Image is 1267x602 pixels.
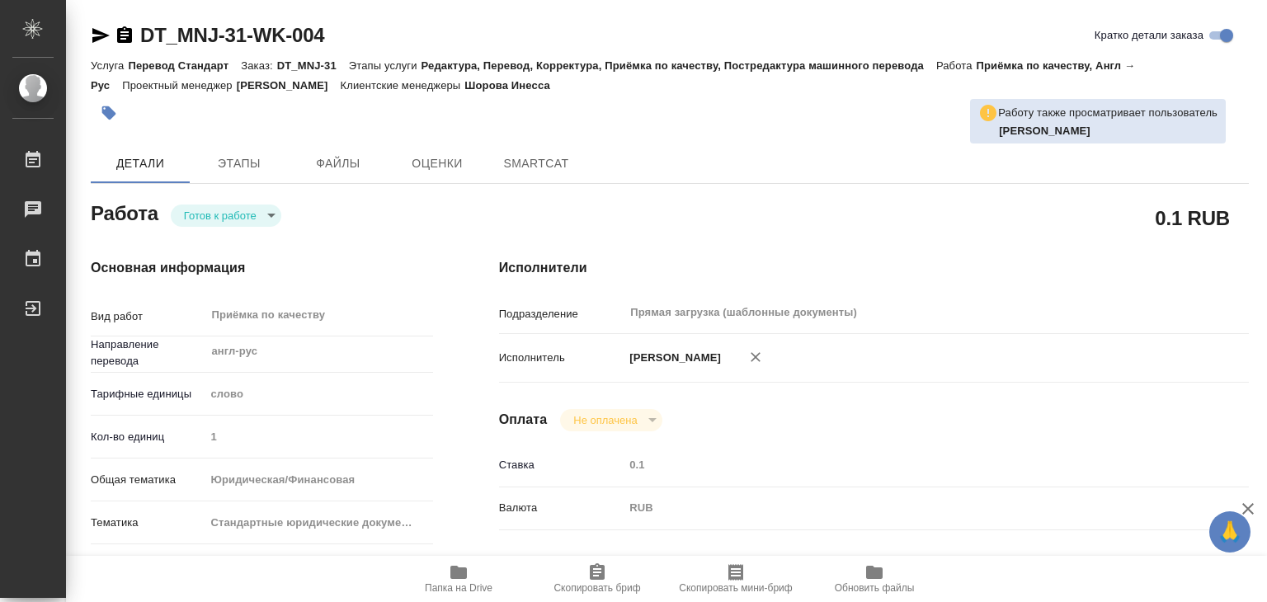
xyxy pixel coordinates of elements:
[91,515,205,531] p: Тематика
[341,79,465,92] p: Клиентские менеджеры
[200,153,279,174] span: Этапы
[422,59,936,72] p: Редактура, Перевод, Корректура, Приёмка по качеству, Постредактура машинного перевода
[999,123,1218,139] p: Баданян Артак
[91,26,111,45] button: Скопировать ссылку для ЯМессенджера
[205,380,433,408] div: слово
[568,413,642,427] button: Не оплачена
[497,153,576,174] span: SmartCat
[737,339,774,375] button: Удалить исполнителя
[499,410,548,430] h4: Оплата
[91,258,433,278] h4: Основная информация
[349,59,422,72] p: Этапы услуги
[91,59,128,72] p: Услуга
[237,79,341,92] p: [PERSON_NAME]
[464,79,562,92] p: Шорова Инесса
[624,350,721,366] p: [PERSON_NAME]
[1095,27,1203,44] span: Кратко детали заказа
[499,350,624,366] p: Исполнитель
[624,453,1186,477] input: Пустое поле
[499,500,624,516] p: Валюта
[805,556,944,602] button: Обновить файлы
[101,153,180,174] span: Детали
[91,472,205,488] p: Общая тематика
[205,466,433,494] div: Юридическая/Финансовая
[122,79,236,92] p: Проектный менеджер
[560,409,662,431] div: Готов к работе
[91,308,205,325] p: Вид работ
[499,306,624,322] p: Подразделение
[115,26,134,45] button: Скопировать ссылку
[91,336,205,369] p: Направление перевода
[179,209,261,223] button: Готов к работе
[936,59,977,72] p: Работа
[998,105,1218,121] p: Работу также просматривает пользователь
[91,386,205,402] p: Тарифные единицы
[553,582,640,594] span: Скопировать бриф
[91,429,205,445] p: Кол-во единиц
[499,258,1249,278] h4: Исполнители
[277,59,349,72] p: DT_MNJ-31
[91,197,158,227] h2: Работа
[398,153,477,174] span: Оценки
[91,95,127,131] button: Добавить тэг
[299,153,378,174] span: Файлы
[666,556,805,602] button: Скопировать мини-бриф
[1209,511,1251,553] button: 🙏
[1216,515,1244,549] span: 🙏
[679,582,792,594] span: Скопировать мини-бриф
[1155,204,1230,232] h2: 0.1 RUB
[205,509,433,537] div: Стандартные юридические документы, договоры, уставы
[128,59,241,72] p: Перевод Стандарт
[999,125,1090,137] b: [PERSON_NAME]
[425,582,492,594] span: Папка на Drive
[241,59,276,72] p: Заказ:
[499,457,624,473] p: Ставка
[389,556,528,602] button: Папка на Drive
[171,205,281,227] div: Готов к работе
[205,425,433,449] input: Пустое поле
[140,24,325,46] a: DT_MNJ-31-WK-004
[624,494,1186,522] div: RUB
[835,582,915,594] span: Обновить файлы
[528,556,666,602] button: Скопировать бриф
